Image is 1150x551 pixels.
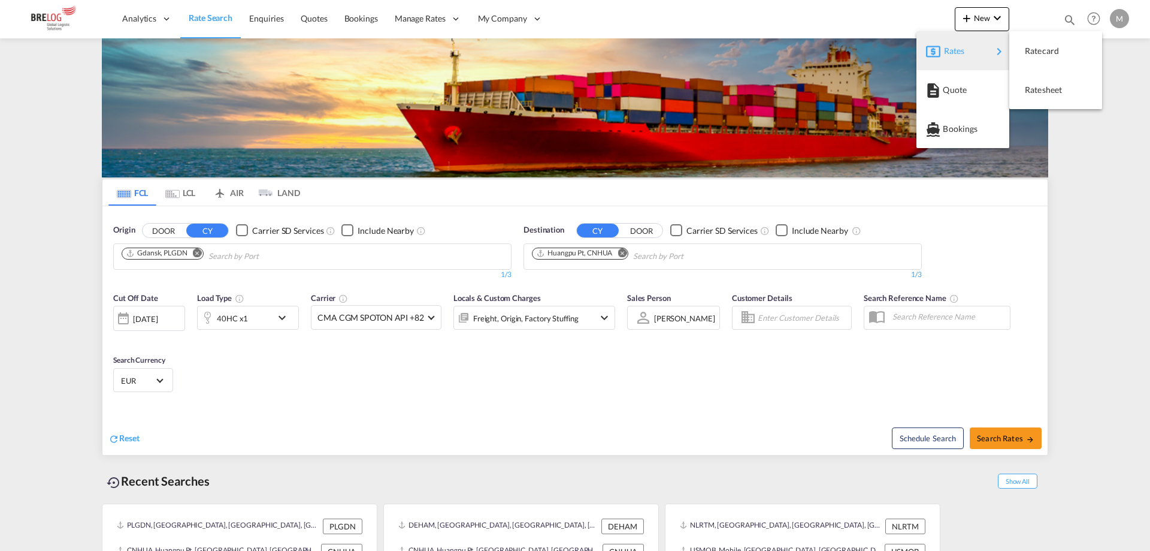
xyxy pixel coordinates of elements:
span: Rates [944,39,958,63]
button: Quote [916,70,1009,109]
span: Quote [943,78,956,102]
div: Quote [926,75,1000,105]
button: Bookings [916,109,1009,148]
span: Bookings [943,117,956,141]
div: Bookings [926,114,1000,144]
md-icon: icon-chevron-right [992,44,1006,59]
